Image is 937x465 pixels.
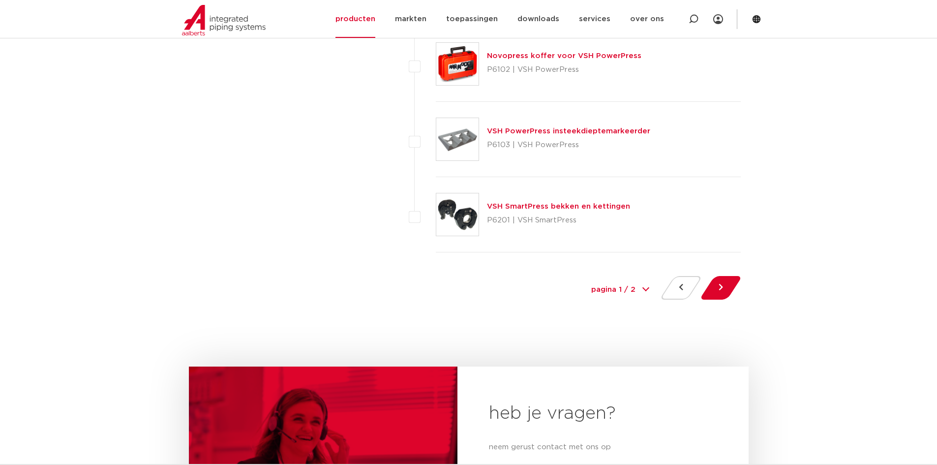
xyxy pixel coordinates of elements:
p: P6103 | VSH PowerPress [487,137,650,153]
img: Thumbnail for VSH PowerPress insteekdieptemarkeerder [436,118,479,160]
p: P6201 | VSH SmartPress [487,213,630,228]
h2: heb je vragen? [489,402,717,426]
p: neem gerust contact met ons op [489,441,717,453]
a: Novopress koffer voor VSH PowerPress [487,52,641,60]
a: VSH SmartPress bekken en kettingen [487,203,630,210]
p: P6102 | VSH PowerPress [487,62,641,78]
a: VSH PowerPress insteekdieptemarkeerder [487,127,650,135]
img: Thumbnail for Novopress koffer voor VSH PowerPress [436,43,479,85]
img: Thumbnail for VSH SmartPress bekken en kettingen [436,193,479,236]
